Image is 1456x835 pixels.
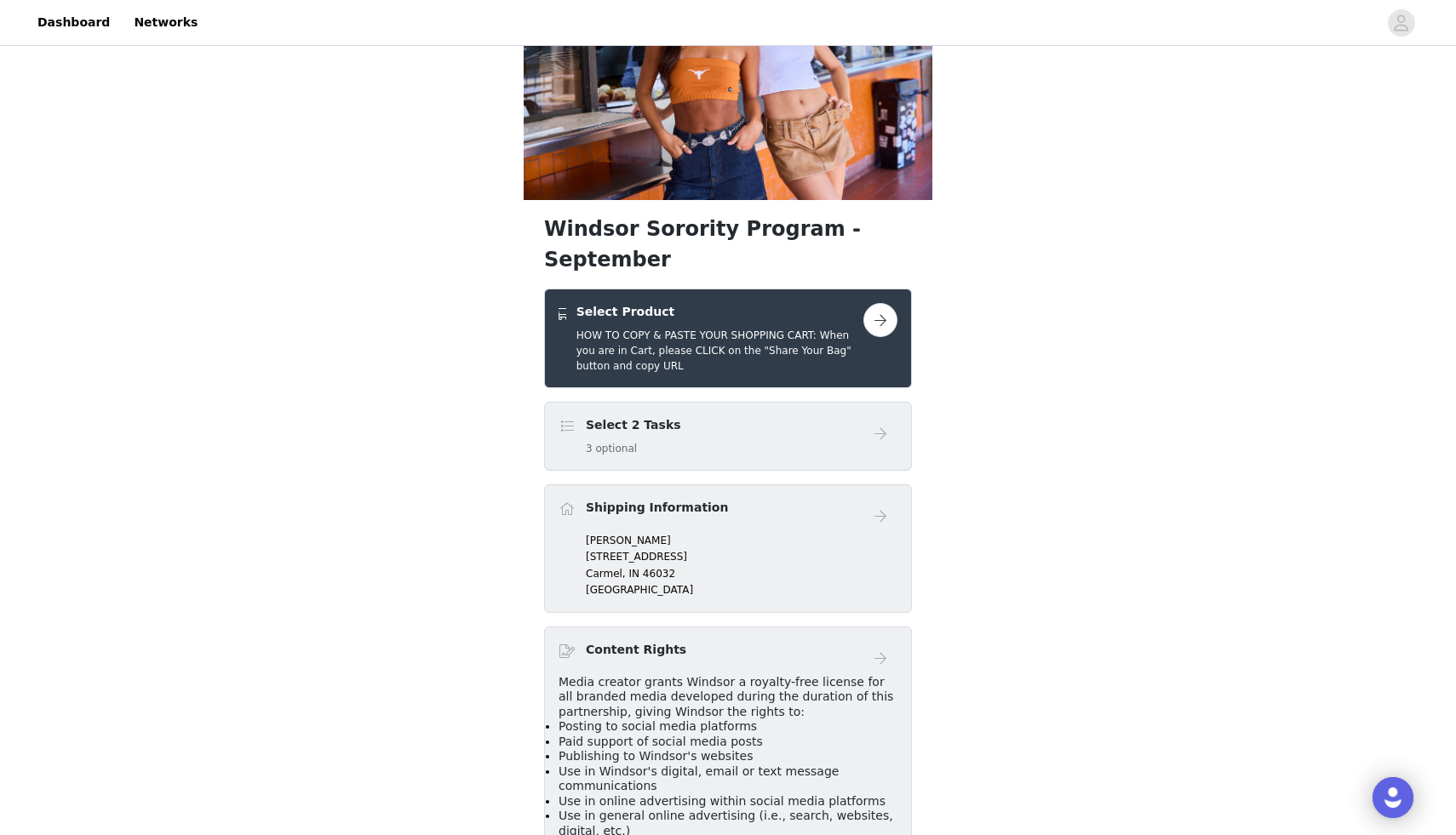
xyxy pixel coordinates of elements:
h4: Select 2 Tasks [586,416,681,434]
h5: HOW TO COPY & PASTE YOUR SHOPPING CART: When you are in Cart, please CLICK on the "Share Your Bag... [576,328,863,374]
span: Publishing to Windsor's websites [559,749,753,763]
h4: Shipping Information [586,499,728,517]
h4: Content Rights [586,641,686,659]
h1: Windsor Sorority Program - September [544,214,912,275]
span: Paid support of social media posts [559,735,763,748]
span: Carmel, [586,568,626,580]
h5: 3 optional [586,441,681,456]
p: [STREET_ADDRESS] [586,549,897,564]
span: 46032 [643,568,675,580]
p: [PERSON_NAME] [586,533,897,548]
span: Posting to social media platforms [559,719,757,733]
div: Shipping Information [544,484,912,613]
div: Select 2 Tasks [544,402,912,471]
h4: Select Product [576,303,863,321]
span: Use in online advertising within social media platforms [559,794,886,808]
p: [GEOGRAPHIC_DATA] [586,582,897,598]
div: Select Product [544,289,912,388]
div: Open Intercom Messenger [1373,777,1413,818]
span: Use in Windsor's digital, email or text message communications [559,764,839,793]
span: Media creator grants Windsor a royalty-free license for all branded media developed during the du... [559,675,893,718]
a: Dashboard [27,3,120,42]
a: Networks [123,3,208,42]
div: avatar [1393,9,1409,37]
span: IN [629,568,640,580]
